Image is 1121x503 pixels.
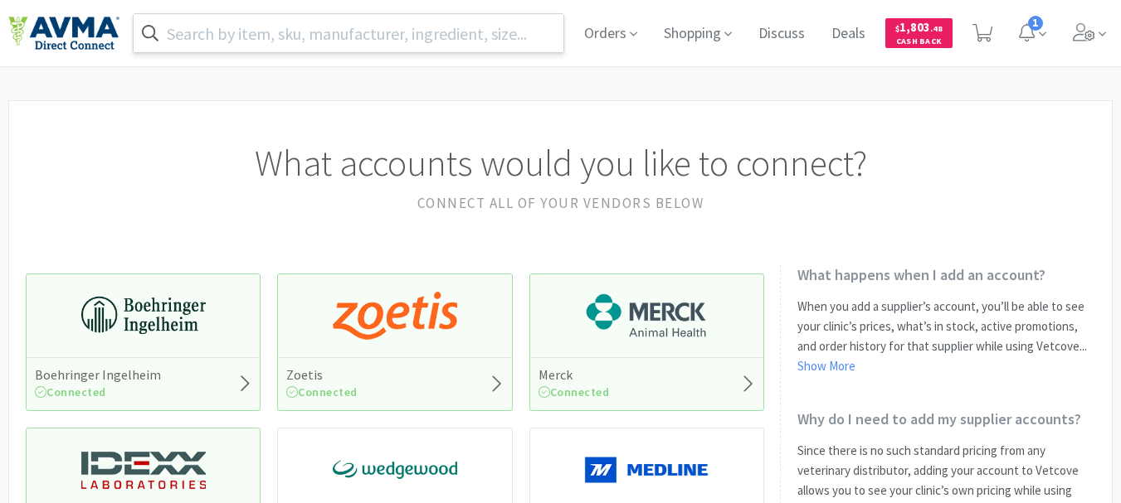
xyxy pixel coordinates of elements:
[797,409,1095,428] h2: Why do I need to add my supplier accounts?
[885,11,953,56] a: $1,803.48Cash Back
[895,37,943,48] span: Cash Back
[584,291,709,341] img: 6d7abf38e3b8462597f4a2f88dede81e_176.png
[752,27,812,41] a: Discuss
[797,297,1095,376] p: When you add a supplier’s account, you’ll be able to see your clinic’s prices, what’s in stock, a...
[286,366,358,384] h5: Zoetis
[26,192,1095,215] h2: Connect all of your vendors below
[797,265,1095,284] h2: What happens when I add an account?
[895,19,943,35] span: 1,803
[81,291,206,341] img: 730db3968b864e76bcafd0174db25112_22.png
[539,366,610,384] h5: Merck
[26,134,1095,192] h1: What accounts would you like to connect?
[1028,16,1043,31] span: 1
[134,14,563,52] input: Search by item, sku, manufacturer, ingredient, size...
[286,385,358,399] span: Connected
[333,445,457,495] img: e40baf8987b14801afb1611fffac9ca4_8.png
[930,23,943,34] span: . 48
[35,385,106,399] span: Connected
[895,23,899,34] span: $
[35,366,161,384] h5: Boehringer Ingelheim
[584,445,709,495] img: a646391c64b94eb2892348a965bf03f3_134.png
[81,445,206,495] img: 13250b0087d44d67bb1668360c5632f9_13.png
[825,27,872,41] a: Deals
[8,16,119,51] img: e4e33dab9f054f5782a47901c742baa9_102.png
[797,358,855,374] a: Show More
[333,291,457,341] img: a673e5ab4e5e497494167fe422e9a3ab.png
[539,385,610,399] span: Connected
